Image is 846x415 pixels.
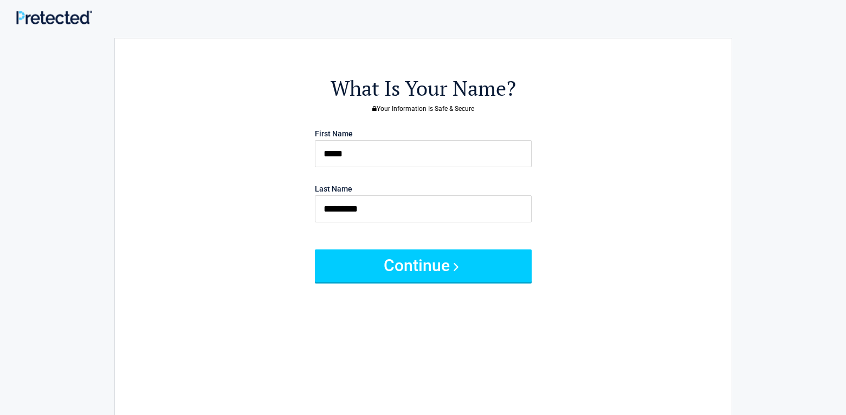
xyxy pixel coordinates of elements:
button: Continue [315,249,532,282]
h3: Your Information Is Safe & Secure [175,106,672,112]
h2: What Is Your Name? [175,75,672,102]
label: Last Name [315,185,352,193]
img: Main Logo [16,10,92,24]
label: First Name [315,130,353,137]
